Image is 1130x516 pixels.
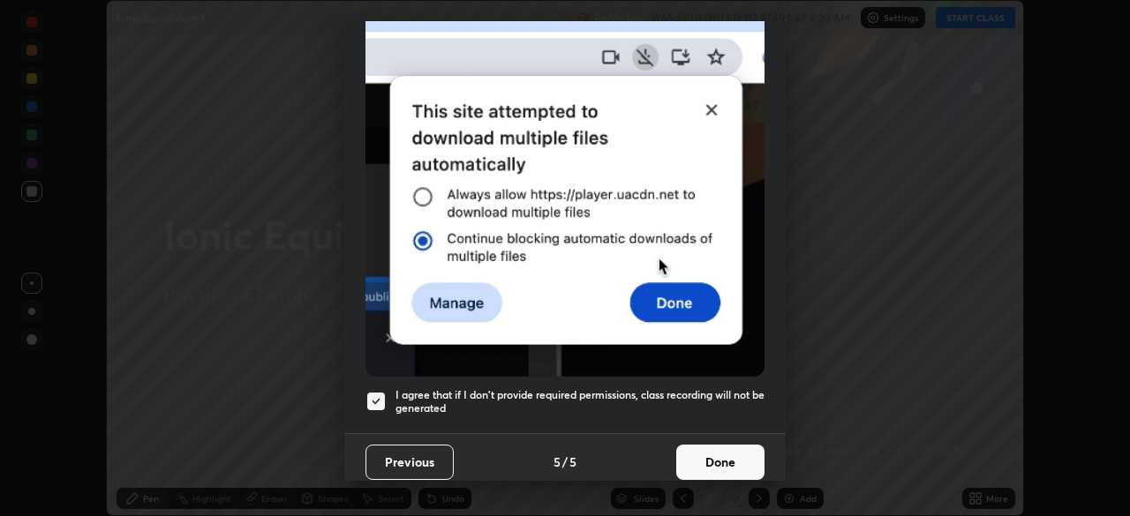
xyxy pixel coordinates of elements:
h4: 5 [569,452,576,471]
h5: I agree that if I don't provide required permissions, class recording will not be generated [395,388,765,415]
h4: / [562,452,568,471]
h4: 5 [554,452,561,471]
button: Done [676,445,765,480]
button: Previous [365,445,454,480]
